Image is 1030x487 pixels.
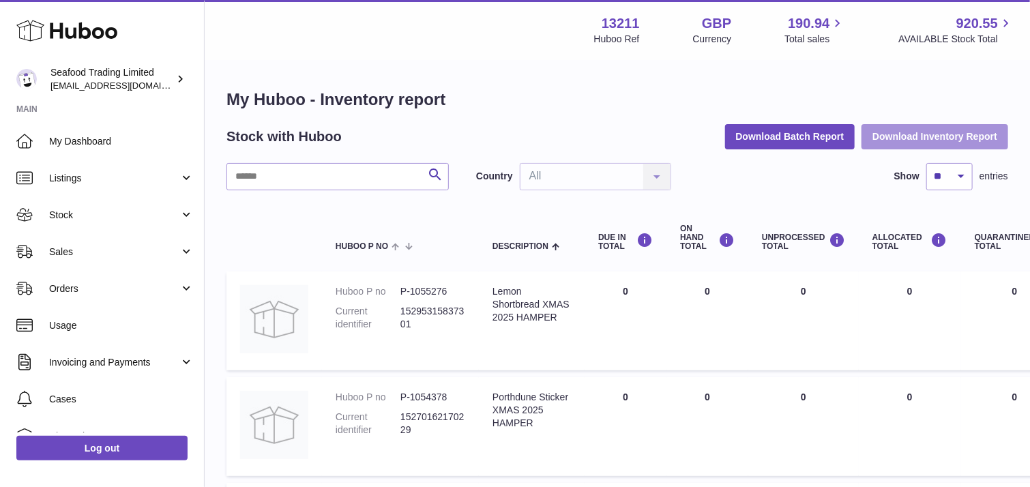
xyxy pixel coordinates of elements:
[226,128,342,146] h2: Stock with Huboo
[50,80,201,91] span: [EMAIL_ADDRESS][DOMAIN_NAME]
[476,170,513,183] label: Country
[980,170,1008,183] span: entries
[49,172,179,185] span: Listings
[400,411,465,437] dd: 15270162170229
[598,233,653,251] div: DUE IN TOTAL
[602,14,640,33] strong: 13211
[49,246,179,259] span: Sales
[336,391,400,404] dt: Huboo P no
[898,33,1014,46] span: AVAILABLE Stock Total
[226,89,1008,110] h1: My Huboo - Inventory report
[666,377,748,476] td: 0
[748,271,859,370] td: 0
[49,135,194,148] span: My Dashboard
[492,391,571,430] div: Porthdune Sticker XMAS 2025 HAMPER
[1012,392,1018,402] span: 0
[872,233,947,251] div: ALLOCATED Total
[862,124,1008,149] button: Download Inventory Report
[784,14,845,46] a: 190.94 Total sales
[49,209,179,222] span: Stock
[492,285,571,324] div: Lemon Shortbread XMAS 2025 HAMPER
[784,33,845,46] span: Total sales
[748,377,859,476] td: 0
[1012,286,1018,297] span: 0
[336,242,388,251] span: Huboo P no
[859,271,961,370] td: 0
[400,285,465,298] dd: P-1055276
[956,14,998,33] span: 920.55
[49,282,179,295] span: Orders
[400,391,465,404] dd: P-1054378
[788,14,829,33] span: 190.94
[898,14,1014,46] a: 920.55 AVAILABLE Stock Total
[50,66,173,92] div: Seafood Trading Limited
[666,271,748,370] td: 0
[693,33,732,46] div: Currency
[492,242,548,251] span: Description
[894,170,919,183] label: Show
[16,69,37,89] img: thendy@rickstein.com
[49,356,179,369] span: Invoicing and Payments
[400,305,465,331] dd: 15295315837301
[240,391,308,459] img: product image
[49,319,194,332] span: Usage
[336,411,400,437] dt: Current identifier
[49,393,194,406] span: Cases
[725,124,855,149] button: Download Batch Report
[336,305,400,331] dt: Current identifier
[859,377,961,476] td: 0
[336,285,400,298] dt: Huboo P no
[680,224,735,252] div: ON HAND Total
[702,14,731,33] strong: GBP
[594,33,640,46] div: Huboo Ref
[16,436,188,460] a: Log out
[49,430,194,443] span: Channels
[240,285,308,353] img: product image
[585,271,666,370] td: 0
[762,233,845,251] div: UNPROCESSED Total
[585,377,666,476] td: 0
